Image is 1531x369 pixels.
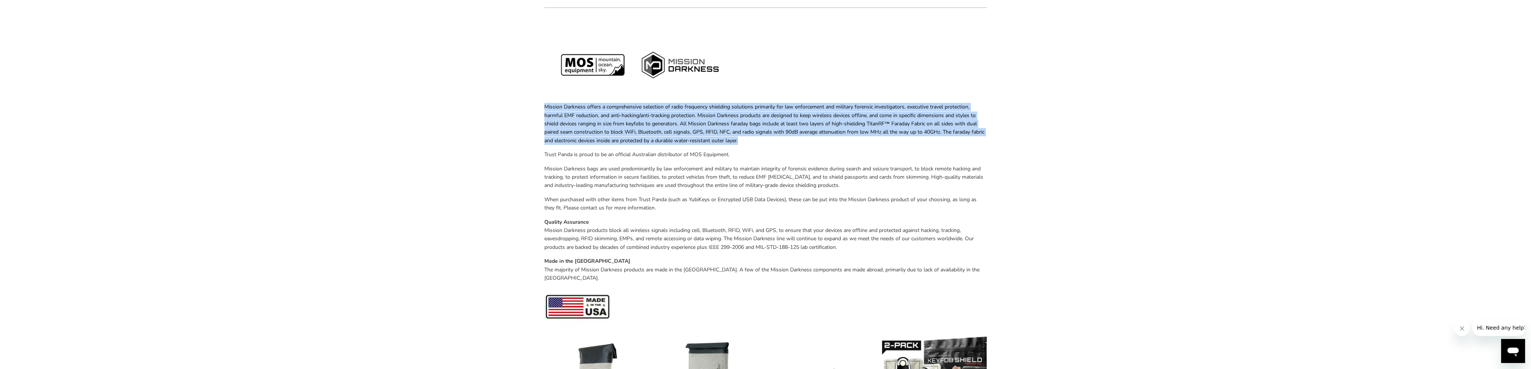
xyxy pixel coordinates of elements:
strong: Quality Assurance [544,218,589,226]
strong: Made in the [GEOGRAPHIC_DATA] [544,258,630,265]
p: The majority of Mission Darkness products are made in the [GEOGRAPHIC_DATA]. A few of the Mission... [544,257,987,282]
iframe: Close message [1454,321,1469,336]
span: Hi. Need any help? [5,5,54,11]
iframe: Button to launch messaging window [1501,339,1525,363]
iframe: Message from company [1472,319,1525,336]
p: Mission Darkness offers a comprehensive selection of radio frequency shielding solutions primaril... [544,103,987,145]
span: radio signals with 90dB average attenuation from low MHz all the way up to 40GHz [742,128,940,136]
p: Trust Panda is proud to be an official Australian distributor of MOS Equipment. [544,151,987,159]
p: Mission Darkness products block all wireless signals including cell, Bluetooth, RFID, WiFi, and G... [544,218,987,252]
p: Mission Darkness bags are used predominantly by law enforcement and military to maintain integrit... [544,165,987,190]
p: When purchased with other items from Trust Panda (such as YubiKeys or Encrypted USB Data Devices)... [544,196,987,212]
